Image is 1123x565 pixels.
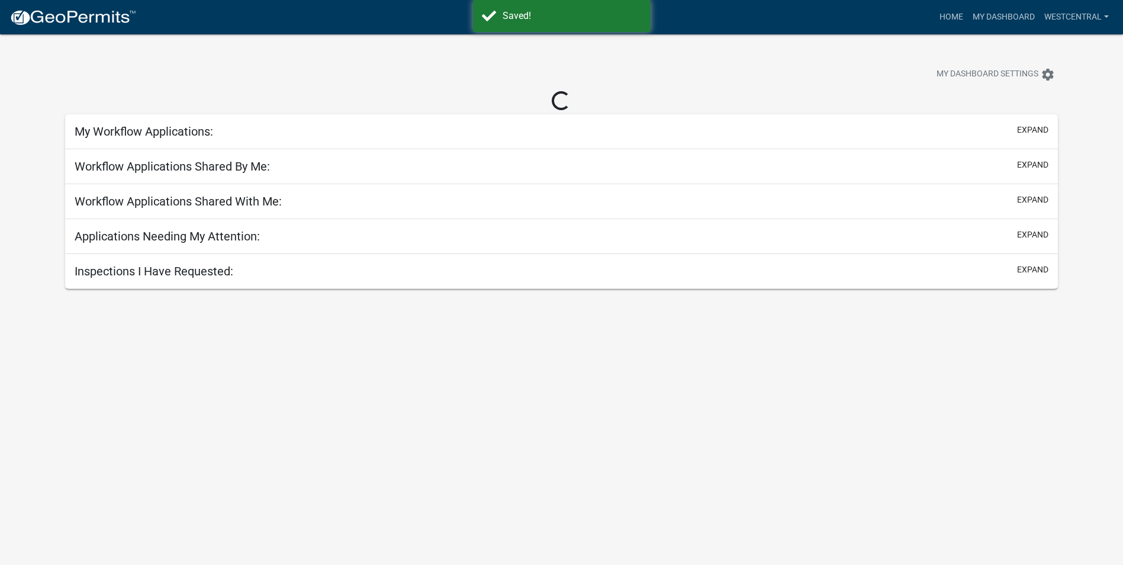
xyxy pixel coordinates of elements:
[75,229,260,243] h5: Applications Needing My Attention:
[75,194,282,208] h5: Workflow Applications Shared With Me:
[75,264,233,278] h5: Inspections I Have Requested:
[1040,6,1114,28] a: westcentral
[1017,229,1048,241] button: expand
[1017,264,1048,276] button: expand
[1017,159,1048,171] button: expand
[1017,194,1048,206] button: expand
[75,124,213,139] h5: My Workflow Applications:
[503,9,642,23] div: Saved!
[927,63,1064,86] button: My Dashboard Settingssettings
[968,6,1040,28] a: My Dashboard
[1041,68,1055,82] i: settings
[937,68,1038,82] span: My Dashboard Settings
[75,159,270,174] h5: Workflow Applications Shared By Me:
[935,6,968,28] a: Home
[1017,124,1048,136] button: expand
